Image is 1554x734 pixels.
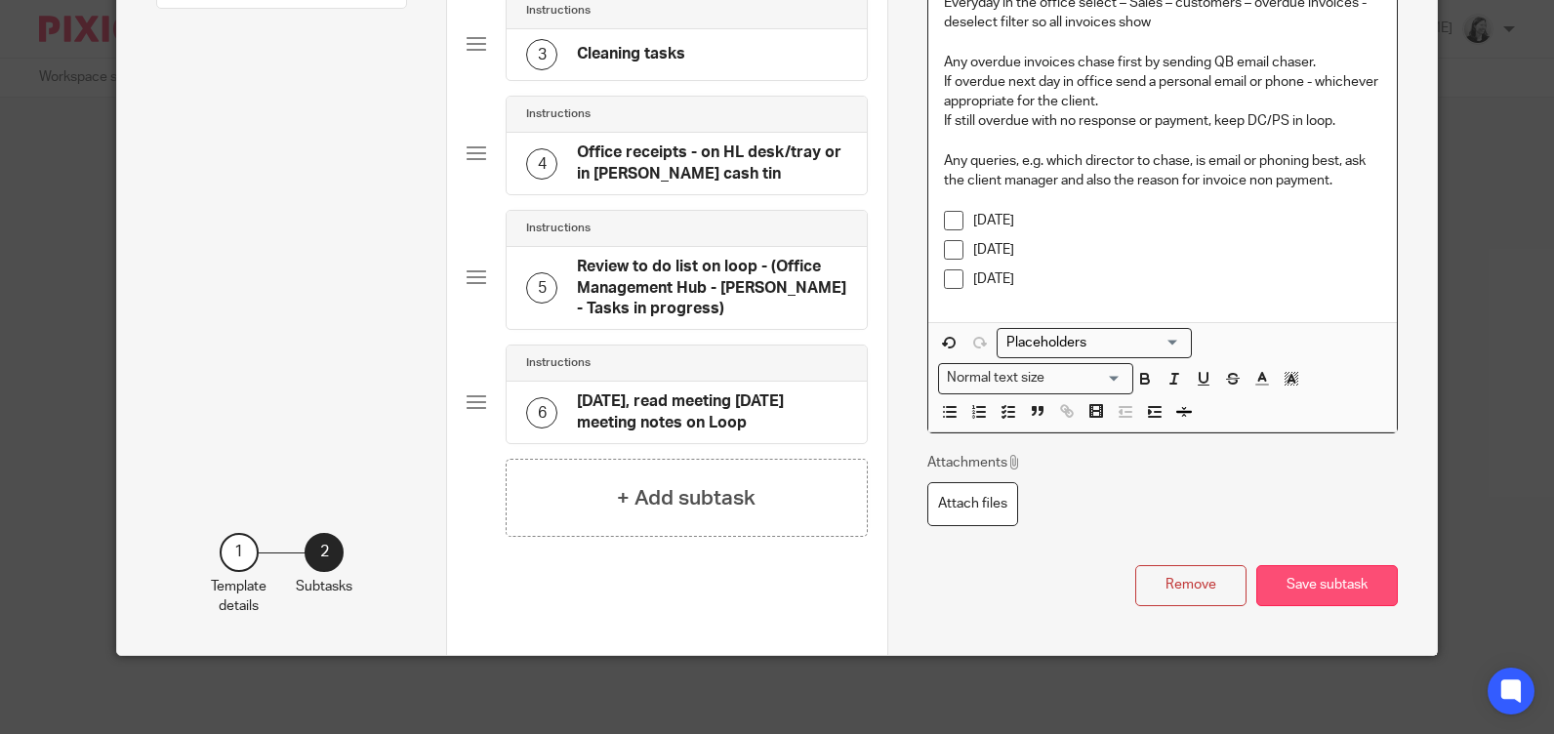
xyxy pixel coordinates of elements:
h4: + Add subtask [617,483,756,513]
div: Search for option [938,363,1133,393]
div: 2 [305,533,344,572]
button: Remove [1135,565,1247,607]
div: 5 [526,272,557,304]
p: [DATE] [973,211,1381,230]
div: 4 [526,148,557,180]
h4: Instructions [526,221,591,236]
p: Attachments [927,453,1022,472]
p: Any queries, e.g. which director to chase, is email or phoning best, ask the client manager and a... [944,151,1381,191]
p: [DATE] [973,240,1381,260]
h4: Instructions [526,106,591,122]
div: Placeholders [997,328,1192,358]
div: Text styles [938,363,1133,393]
p: Subtasks [296,577,352,596]
h4: [DATE], read meeting [DATE] meeting notes on Loop [577,391,846,433]
div: Search for option [997,328,1192,358]
p: If still overdue with no response or payment, keep DC/PS in loop. [944,111,1381,131]
div: 1 [220,533,259,572]
p: Any overdue invoices chase first by sending QB email chaser. [944,53,1381,72]
span: Normal text size [943,368,1049,388]
p: [DATE] [973,269,1381,289]
h4: Cleaning tasks [577,44,685,64]
h4: Instructions [526,355,591,371]
input: Search for option [1000,333,1180,353]
input: Search for option [1051,368,1122,388]
h4: Office receipts - on HL desk/tray or in [PERSON_NAME] cash tin [577,143,846,184]
h4: Review to do list on loop - (Office Management Hub - [PERSON_NAME] - Tasks in progress) [577,257,846,319]
p: If overdue next day in office send a personal email or phone - whichever appropriate for the client. [944,72,1381,112]
button: Save subtask [1256,565,1398,607]
p: Template details [211,577,266,617]
div: 6 [526,397,557,428]
label: Attach files [927,482,1018,526]
div: 3 [526,39,557,70]
h4: Instructions [526,3,591,19]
